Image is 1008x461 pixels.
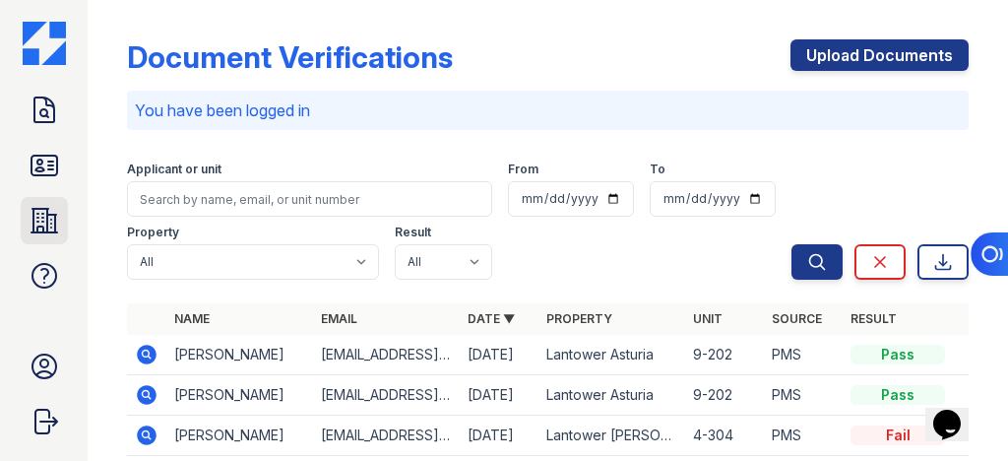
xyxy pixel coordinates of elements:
[693,311,723,326] a: Unit
[538,335,685,375] td: Lantower Asturia
[764,375,843,416] td: PMS
[850,345,945,364] div: Pass
[764,416,843,456] td: PMS
[166,375,313,416] td: [PERSON_NAME]
[166,416,313,456] td: [PERSON_NAME]
[460,375,538,416] td: [DATE]
[650,162,665,177] label: To
[127,225,179,240] label: Property
[538,375,685,416] td: Lantower Asturia
[468,311,515,326] a: Date ▼
[127,181,492,217] input: Search by name, email, or unit number
[127,162,221,177] label: Applicant or unit
[135,99,961,122] p: You have been logged in
[321,311,357,326] a: Email
[313,335,460,375] td: [EMAIL_ADDRESS][DOMAIN_NAME]
[313,416,460,456] td: [EMAIL_ADDRESS][DOMAIN_NAME]
[850,385,945,405] div: Pass
[850,426,945,445] div: Fail
[925,382,988,441] iframe: chat widget
[174,311,210,326] a: Name
[538,416,685,456] td: Lantower [PERSON_NAME] Crossroads
[460,335,538,375] td: [DATE]
[685,375,764,416] td: 9-202
[460,416,538,456] td: [DATE]
[395,225,431,240] label: Result
[127,39,453,75] div: Document Verifications
[772,311,822,326] a: Source
[790,39,969,71] a: Upload Documents
[850,311,897,326] a: Result
[764,335,843,375] td: PMS
[23,22,66,65] img: CE_Icon_Blue-c292c112584629df590d857e76928e9f676e5b41ef8f769ba2f05ee15b207248.png
[685,416,764,456] td: 4-304
[508,162,538,177] label: From
[166,335,313,375] td: [PERSON_NAME]
[685,335,764,375] td: 9-202
[313,375,460,416] td: [EMAIL_ADDRESS][DOMAIN_NAME]
[546,311,612,326] a: Property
